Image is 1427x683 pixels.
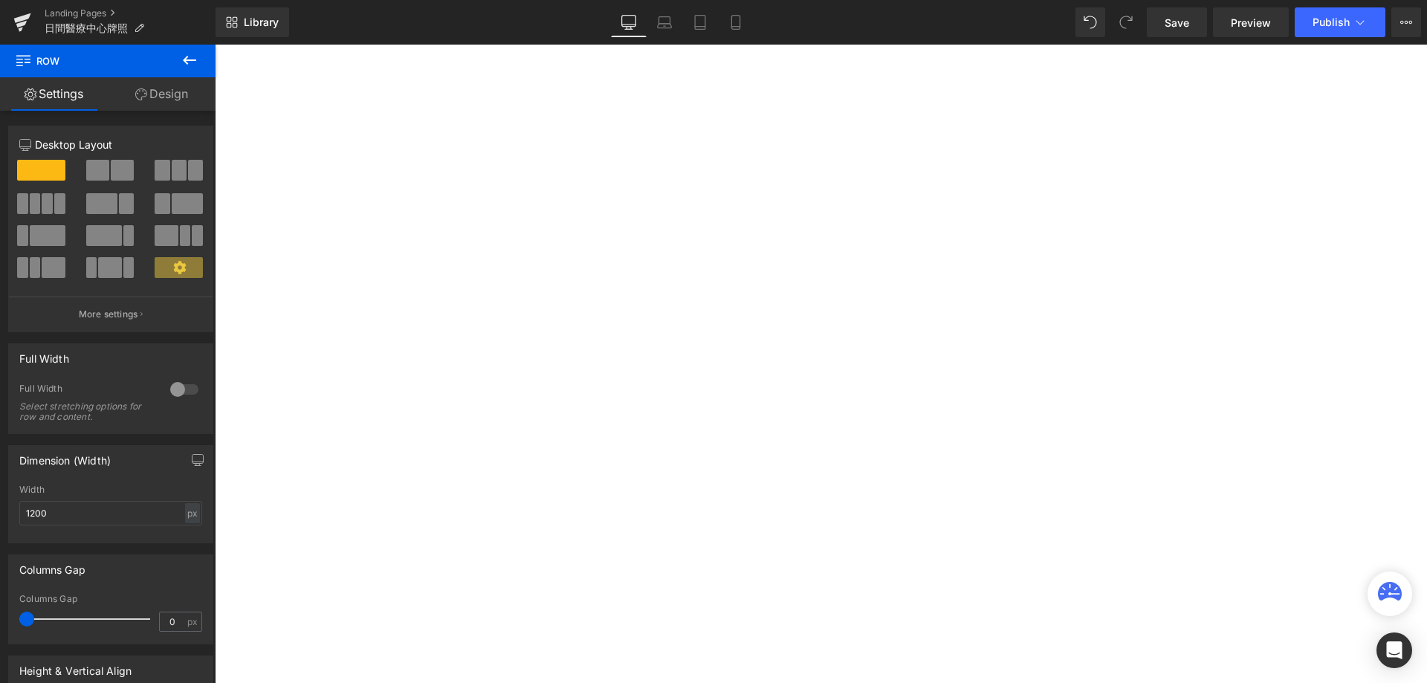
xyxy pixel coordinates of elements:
[19,137,202,152] p: Desktop Layout
[185,503,200,523] div: px
[19,446,111,467] div: Dimension (Width)
[1111,7,1141,37] button: Redo
[19,485,202,495] div: Width
[1376,632,1412,668] div: Open Intercom Messenger
[718,7,754,37] a: Mobile
[108,77,216,111] a: Design
[244,16,279,29] span: Library
[1231,15,1271,30] span: Preview
[19,656,132,677] div: Height & Vertical Align
[19,555,85,576] div: Columns Gap
[45,22,128,34] span: 日間醫療中心牌照
[216,7,289,37] a: New Library
[1075,7,1105,37] button: Undo
[1295,7,1385,37] button: Publish
[187,617,200,627] span: px
[9,297,213,331] button: More settings
[15,45,164,77] span: Row
[19,594,202,604] div: Columns Gap
[19,344,69,365] div: Full Width
[1165,15,1189,30] span: Save
[647,7,682,37] a: Laptop
[1313,16,1350,28] span: Publish
[19,501,202,525] input: auto
[19,401,153,422] div: Select stretching options for row and content.
[79,308,138,321] p: More settings
[45,7,216,19] a: Landing Pages
[1213,7,1289,37] a: Preview
[611,7,647,37] a: Desktop
[1391,7,1421,37] button: More
[19,383,155,398] div: Full Width
[682,7,718,37] a: Tablet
